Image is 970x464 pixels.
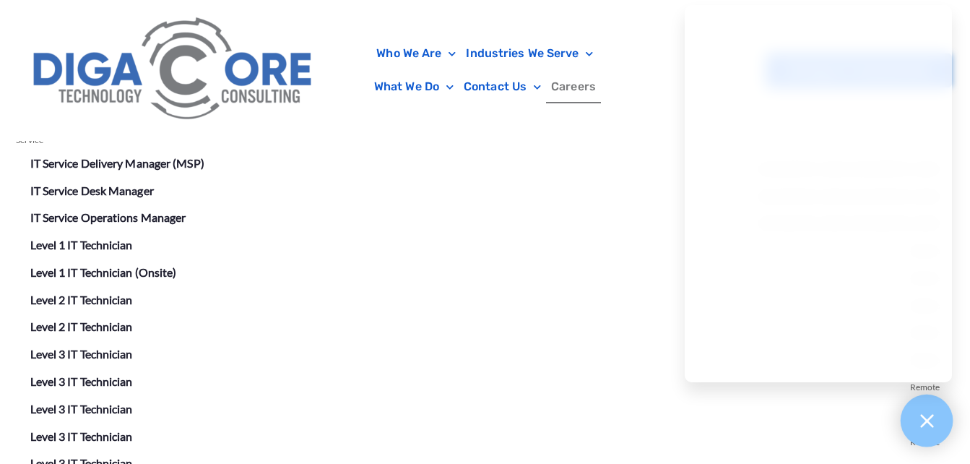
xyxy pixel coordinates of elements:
[30,184,154,197] a: IT Service Desk Manager
[459,70,546,103] a: Contact Us
[30,210,186,224] a: IT Service Operations Manager
[30,265,177,279] a: Level 1 IT Technician (Onsite)
[910,371,940,398] span: Remote
[25,7,322,133] img: Digacore Logo
[371,37,461,70] a: Who We Are
[30,429,133,443] a: Level 3 IT Technician
[329,37,641,103] nav: Menu
[30,374,133,388] a: Level 3 IT Technician
[30,238,133,252] a: Level 1 IT Technician
[685,5,952,382] iframe: Chatgenie Messenger
[30,347,133,361] a: Level 3 IT Technician
[30,402,133,416] a: Level 3 IT Technician
[910,398,940,426] span: Remote
[30,156,204,170] a: IT Service Delivery Manager (MSP)
[30,293,133,306] a: Level 2 IT Technician
[546,70,601,103] a: Careers
[369,70,459,103] a: What We Do
[461,37,598,70] a: Industries We Serve
[30,319,133,333] a: Level 2 IT Technician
